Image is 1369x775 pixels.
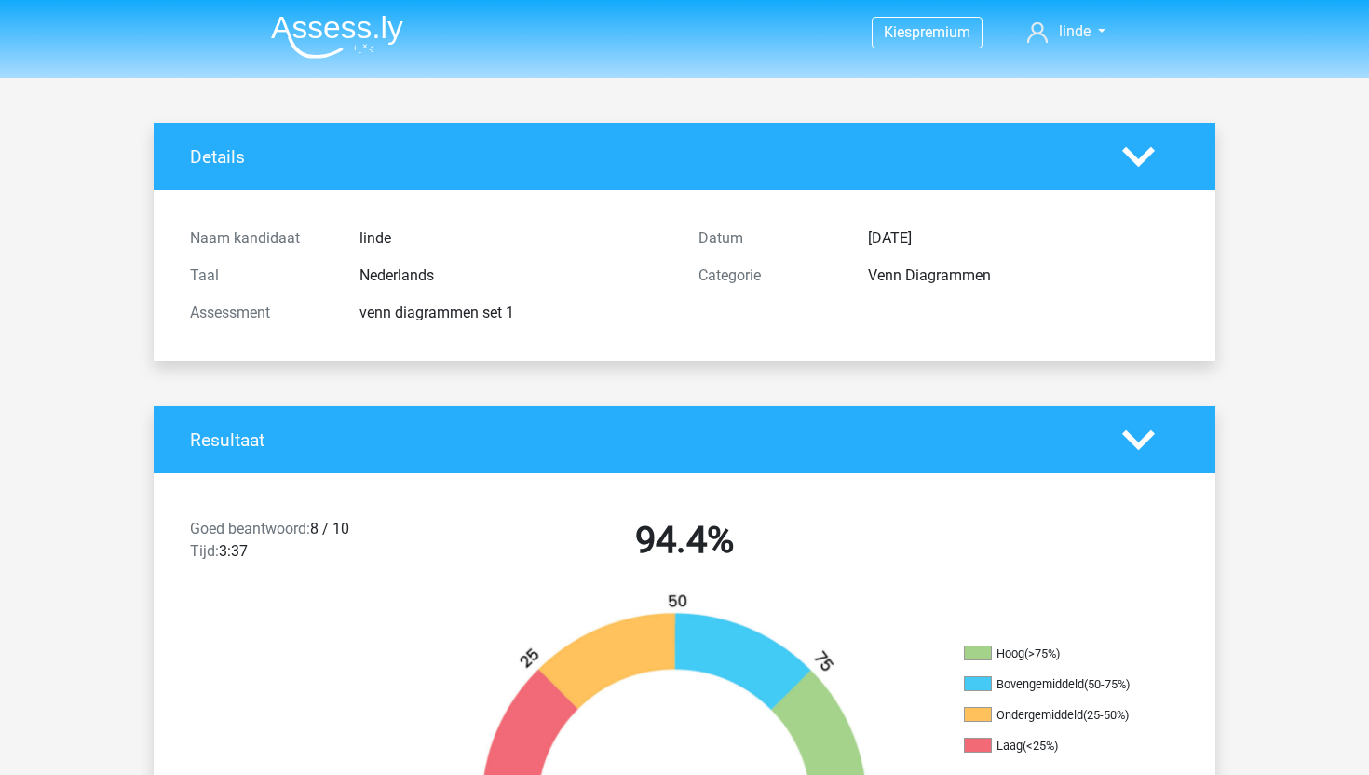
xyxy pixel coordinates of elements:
[176,227,346,250] div: Naam kandidaat
[1059,22,1091,40] span: linde
[444,518,925,563] h2: 94.4%
[176,518,430,570] div: 8 / 10 3:37
[684,265,854,287] div: Categorie
[1024,646,1060,660] div: (>75%)
[1084,677,1130,691] div: (50-75%)
[190,429,1094,451] h4: Resultaat
[854,227,1193,250] div: [DATE]
[346,302,684,324] div: venn diagrammen set 1
[190,146,1094,168] h4: Details
[884,23,912,41] span: Kies
[190,520,310,537] span: Goed beantwoord:
[854,265,1193,287] div: Venn Diagrammen
[176,302,346,324] div: Assessment
[1023,739,1058,753] div: (<25%)
[912,23,970,41] span: premium
[964,707,1150,724] li: Ondergemiddeld
[176,265,346,287] div: Taal
[684,227,854,250] div: Datum
[346,227,684,250] div: linde
[1020,20,1113,43] a: linde
[346,265,684,287] div: Nederlands
[873,20,982,45] a: Kiespremium
[964,676,1150,693] li: Bovengemiddeld
[1083,708,1129,722] div: (25-50%)
[190,542,219,560] span: Tijd:
[271,15,403,59] img: Assessly
[964,646,1150,662] li: Hoog
[964,738,1150,755] li: Laag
